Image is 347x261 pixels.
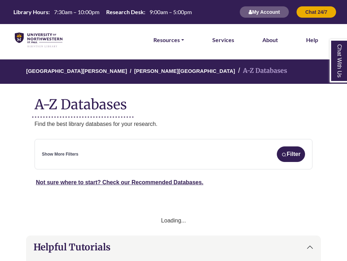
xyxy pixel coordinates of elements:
button: Chat 24/7 [296,6,336,18]
li: A-Z Databases [235,66,287,76]
button: Helpful Tutorials [26,236,321,258]
a: Show More Filters [42,151,78,158]
a: [GEOGRAPHIC_DATA][PERSON_NAME] [26,67,127,74]
a: Not sure where to start? Check our Recommended Databases. [36,179,203,185]
a: Chat 24/7 [296,9,336,15]
p: Find the best library databases for your research. [35,120,312,129]
a: Resources [153,35,184,45]
a: Hours Today [11,8,195,16]
a: [PERSON_NAME][GEOGRAPHIC_DATA] [134,67,235,74]
span: 7:30am – 10:00pm [54,8,99,15]
div: Loading... [35,216,312,225]
img: library_home [15,33,62,48]
a: Help [306,35,318,45]
nav: breadcrumb [35,59,312,84]
a: My Account [239,9,289,15]
button: My Account [239,6,289,18]
span: 9:00am – 5:00pm [150,8,192,15]
a: Services [212,35,234,45]
h1: A-Z Databases [35,91,312,112]
button: Filter [277,146,305,162]
a: About [262,35,278,45]
th: Library Hours: [11,8,50,16]
th: Research Desk: [103,8,146,16]
table: Hours Today [11,8,195,15]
